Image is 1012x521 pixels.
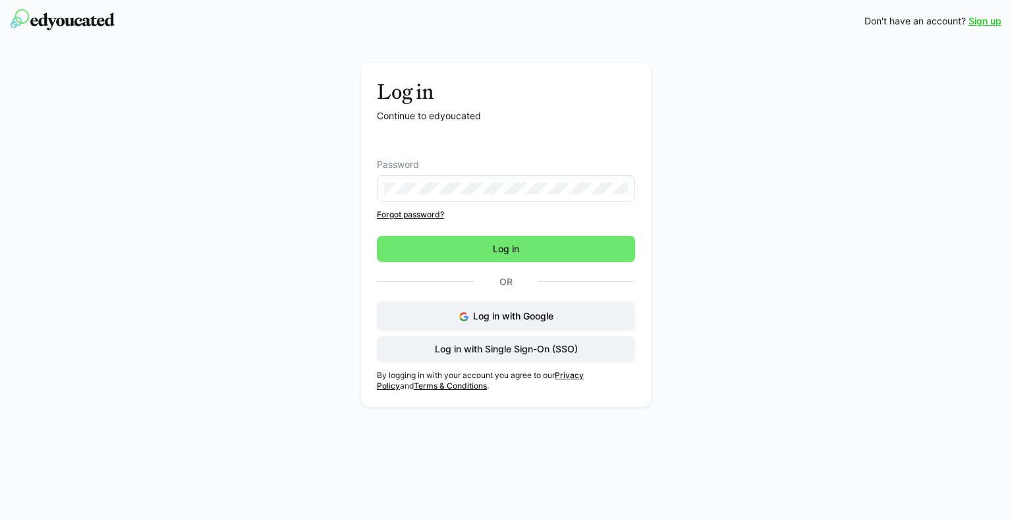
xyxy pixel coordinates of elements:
[433,343,580,356] span: Log in with Single Sign-On (SSO)
[377,159,419,170] span: Password
[377,236,635,262] button: Log in
[377,302,635,331] button: Log in with Google
[969,14,1001,28] a: Sign up
[377,79,635,104] h3: Log in
[414,381,487,391] a: Terms & Conditions
[864,14,966,28] span: Don't have an account?
[11,9,115,30] img: edyoucated
[377,109,635,123] p: Continue to edyoucated
[377,370,584,391] a: Privacy Policy
[377,336,635,362] button: Log in with Single Sign-On (SSO)
[491,242,521,256] span: Log in
[473,310,553,321] span: Log in with Google
[377,370,635,391] p: By logging in with your account you agree to our and .
[474,273,538,291] p: Or
[377,209,635,220] a: Forgot password?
